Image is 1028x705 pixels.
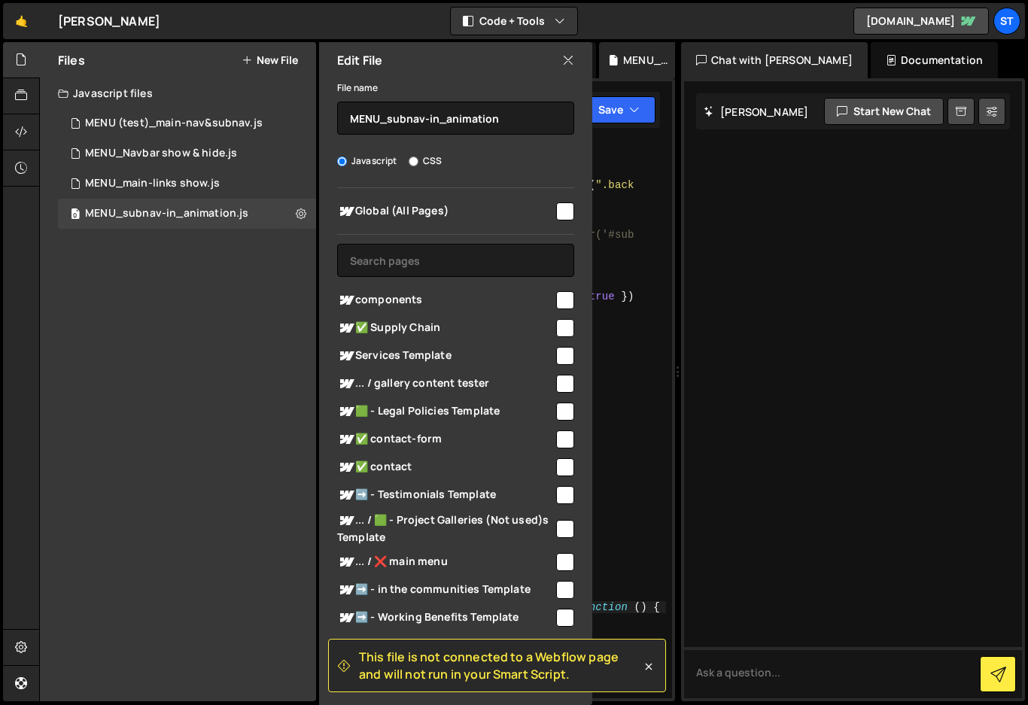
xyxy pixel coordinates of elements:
div: MENU (test)_main-nav&subnav.js [85,117,263,130]
div: MENU_main-links show.js [85,177,220,190]
div: Documentation [871,42,998,78]
div: 16445/45050.js [58,108,316,138]
div: [PERSON_NAME] [58,12,160,30]
button: Start new chat [824,98,944,125]
span: 0 [71,209,80,221]
label: File name [337,81,378,96]
div: MENU_subnav-in_animation.js [85,207,248,220]
button: Code + Tools [451,8,577,35]
div: MENU_subnav-in_animation.js [623,53,671,68]
input: Search pages [337,244,574,277]
h2: Edit File [337,52,382,68]
span: components [337,291,554,309]
div: MENU_Navbar show & hide.js [85,147,237,160]
span: 🟩 - Legal Policies Template [337,403,554,421]
h2: Files [58,52,85,68]
span: Services Template [337,347,554,365]
span: ... / gallery content tester [337,375,554,393]
span: ✅ contact [337,458,554,476]
a: 🤙 [3,3,40,39]
button: Save [582,96,655,123]
label: CSS [409,153,442,169]
span: ✅ Supply Chain [337,319,554,337]
span: Global (All Pages) [337,202,554,220]
span: This file is not connected to a Webflow page and will not run in your Smart Script. [359,649,641,682]
div: MENU_main-links show.js [58,169,316,199]
div: 16445/44544.js [58,138,316,169]
div: Javascript files [40,78,316,108]
a: [DOMAIN_NAME] [853,8,989,35]
input: Javascript [337,156,347,166]
span: ✅ contact-form [337,430,554,448]
a: St [993,8,1020,35]
div: Chat with [PERSON_NAME] [681,42,868,78]
button: New File [242,54,298,66]
label: Javascript [337,153,397,169]
div: MENU_subnav-in_animation.js [58,199,316,229]
input: Name [337,102,574,135]
span: ➡️ - Testimonials Template [337,486,554,504]
span: ➡️ - Working Benefits Template [337,609,554,627]
span: 🟩 - Job Vacancies Template [337,637,554,655]
span: ... / 🟩 - Project Galleries (Not used)s Template [337,512,554,545]
span: ➡️ - in the communities Template [337,581,554,599]
h2: [PERSON_NAME] [704,105,808,119]
span: ... / ❌ main menu [337,553,554,571]
input: CSS [409,156,418,166]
